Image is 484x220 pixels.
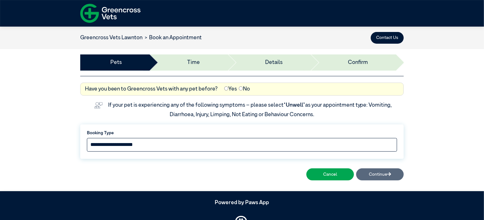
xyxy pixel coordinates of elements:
[80,34,202,42] nav: breadcrumb
[80,35,142,41] a: Greencross Vets Lawnton
[110,59,122,67] a: Pets
[239,85,250,93] label: No
[371,32,404,44] button: Contact Us
[85,85,218,93] label: Have you been to Greencross Vets with any pet before?
[224,85,237,93] label: Yes
[108,103,393,117] label: If your pet is experiencing any of the following symptoms – please select as your appointment typ...
[224,86,228,91] input: Yes
[80,2,141,25] img: f-logo
[87,130,397,136] label: Booking Type
[284,103,305,108] span: “Unwell”
[80,200,404,206] h5: Powered by Paws App
[306,168,354,180] button: Cancel
[239,86,243,91] input: No
[142,34,202,42] li: Book an Appointment
[92,100,105,111] img: vet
